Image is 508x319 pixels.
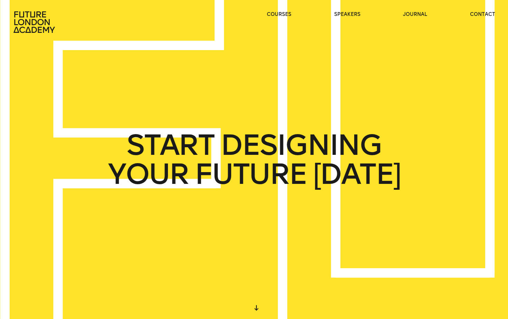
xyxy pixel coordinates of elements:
a: journal [403,11,427,18]
span: START [126,131,214,160]
span: FUTURE [195,160,307,189]
span: [DATE] [313,160,400,189]
span: YOUR [108,160,188,189]
a: courses [267,11,291,18]
a: speakers [334,11,360,18]
a: contact [470,11,495,18]
span: DESIGNING [220,131,382,160]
